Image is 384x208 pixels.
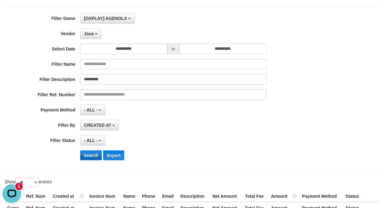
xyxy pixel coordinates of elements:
[80,13,135,24] button: [OXPLAY] AGENOLX
[80,28,102,39] button: Java
[2,2,21,21] button: Open LiveChat chat widget
[84,31,94,36] span: Java
[80,135,105,146] button: - ALL -
[300,191,344,202] th: Payment Method
[160,191,178,202] th: Email
[243,191,269,202] th: Total Fee
[15,1,23,8] div: New messages notification
[5,178,52,187] label: Show entries
[210,191,243,202] th: Net Amount
[80,105,105,115] button: - ALL -
[269,191,300,202] th: Amount
[84,123,112,128] span: CREATED AT
[84,138,98,143] span: - ALL -
[16,178,39,187] select: Showentries
[167,44,179,54] span: to
[50,191,87,202] th: Created at
[24,191,50,202] th: Ref. Num
[343,191,379,202] th: Status
[80,150,102,160] button: Search
[121,191,139,202] th: Name
[80,120,119,130] button: CREATED AT
[84,107,98,112] span: - ALL -
[84,16,127,21] span: [OXPLAY] AGENOLX
[87,191,121,202] th: Invoice Num
[178,191,210,202] th: Description
[139,191,160,202] th: Phone
[103,150,124,160] button: Export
